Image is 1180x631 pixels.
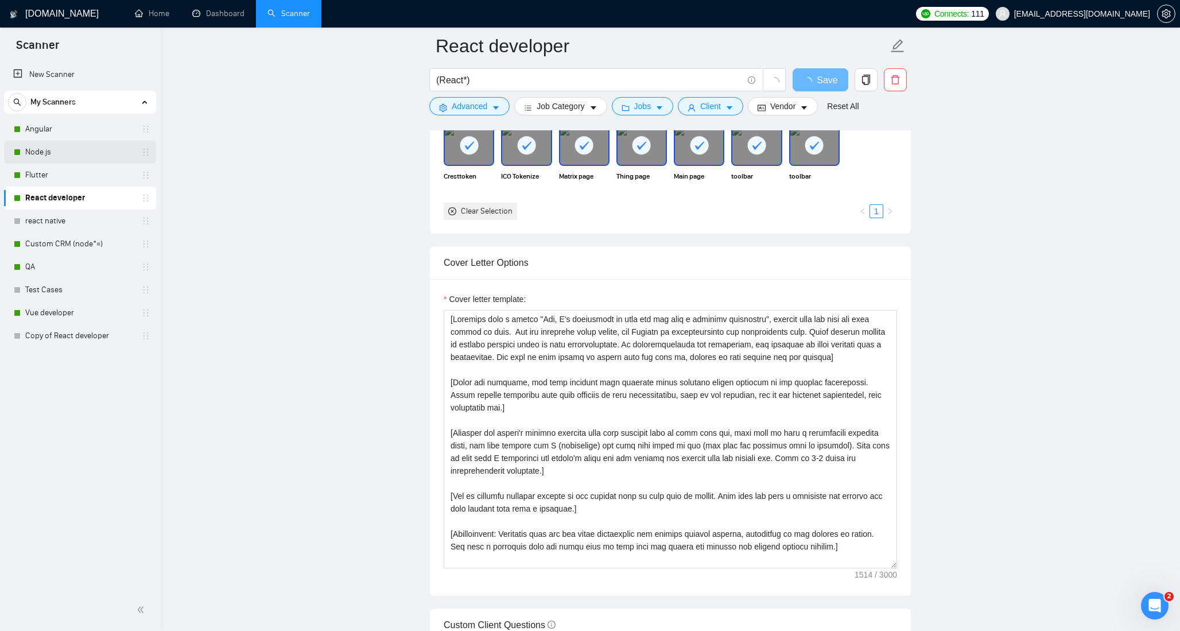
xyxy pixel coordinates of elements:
span: caret-down [655,103,663,112]
a: QA [25,256,134,278]
span: Scanner [7,37,68,61]
button: settingAdvancedcaret-down [429,97,510,115]
span: left [859,208,866,215]
span: Main page [674,171,724,193]
a: Copy of React developer [25,324,134,347]
span: Advanced [452,100,487,113]
span: right [887,208,894,215]
textarea: Cover letter template: [444,310,897,568]
span: close-circle [448,207,456,215]
span: Jobs [634,100,651,113]
a: Angular [25,118,134,141]
button: search [8,93,26,111]
button: left [856,204,870,218]
span: toolbar [731,171,782,193]
button: setting [1157,5,1175,23]
span: holder [141,285,150,295]
div: Clear Selection [461,205,513,218]
a: New Scanner [13,63,147,86]
label: Cover letter template: [444,293,526,305]
span: Connects: [934,7,969,20]
a: dashboardDashboard [192,9,244,18]
span: holder [141,331,150,340]
span: holder [141,125,150,134]
span: loading [769,77,779,87]
span: holder [141,193,150,203]
span: holder [141,308,150,318]
button: barsJob Categorycaret-down [514,97,607,115]
a: searchScanner [267,9,310,18]
span: holder [141,262,150,272]
a: Vue developer [25,301,134,324]
li: 1 [870,204,883,218]
button: idcardVendorcaret-down [748,97,818,115]
span: holder [141,216,150,226]
img: logo [10,5,18,24]
span: caret-down [492,103,500,112]
span: holder [141,171,150,180]
span: Cresttoken [444,171,494,193]
span: caret-down [725,103,733,112]
span: info-circle [548,621,556,629]
span: caret-down [589,103,597,112]
li: Next Page [883,204,897,218]
span: My Scanners [30,91,76,114]
span: Save [817,73,837,87]
a: 1 [870,205,883,218]
span: Client [700,100,721,113]
a: React developer [25,187,134,210]
li: My Scanners [4,91,156,347]
a: setting [1157,9,1175,18]
span: user [999,10,1007,18]
span: info-circle [748,76,755,84]
span: delete [884,75,906,85]
span: 2 [1165,592,1174,601]
a: Node.js [25,141,134,164]
span: Thing page [616,171,667,193]
input: Scanner name... [436,32,888,60]
button: userClientcaret-down [678,97,743,115]
button: right [883,204,897,218]
span: setting [1158,9,1175,18]
span: edit [890,38,905,53]
span: folder [622,103,630,112]
a: Test Cases [25,278,134,301]
span: Job Category [537,100,584,113]
span: copy [855,75,877,85]
span: Vendor [770,100,795,113]
a: react native [25,210,134,233]
button: folderJobscaret-down [612,97,674,115]
span: setting [439,103,447,112]
a: Custom CRM (node*=) [25,233,134,256]
span: Matrix page [559,171,610,193]
li: Previous Page [856,204,870,218]
button: Save [793,68,848,91]
span: caret-down [800,103,808,112]
span: Custom Client Questions [444,620,556,630]
input: Search Freelance Jobs... [436,73,743,87]
span: 111 [971,7,984,20]
a: homeHome [135,9,169,18]
button: delete [884,68,907,91]
span: toolbar [789,171,840,193]
span: user [688,103,696,112]
span: bars [524,103,532,112]
button: copy [855,68,878,91]
span: ICO Tokenize [501,171,552,193]
iframe: Intercom live chat [1141,592,1169,620]
a: Flutter [25,164,134,187]
img: upwork-logo.png [921,9,930,18]
li: New Scanner [4,63,156,86]
span: holder [141,148,150,157]
span: double-left [137,604,148,615]
a: Reset All [827,100,859,113]
span: search [9,98,26,106]
span: holder [141,239,150,249]
div: Cover Letter Options [444,246,897,279]
span: idcard [758,103,766,112]
span: loading [803,77,817,86]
